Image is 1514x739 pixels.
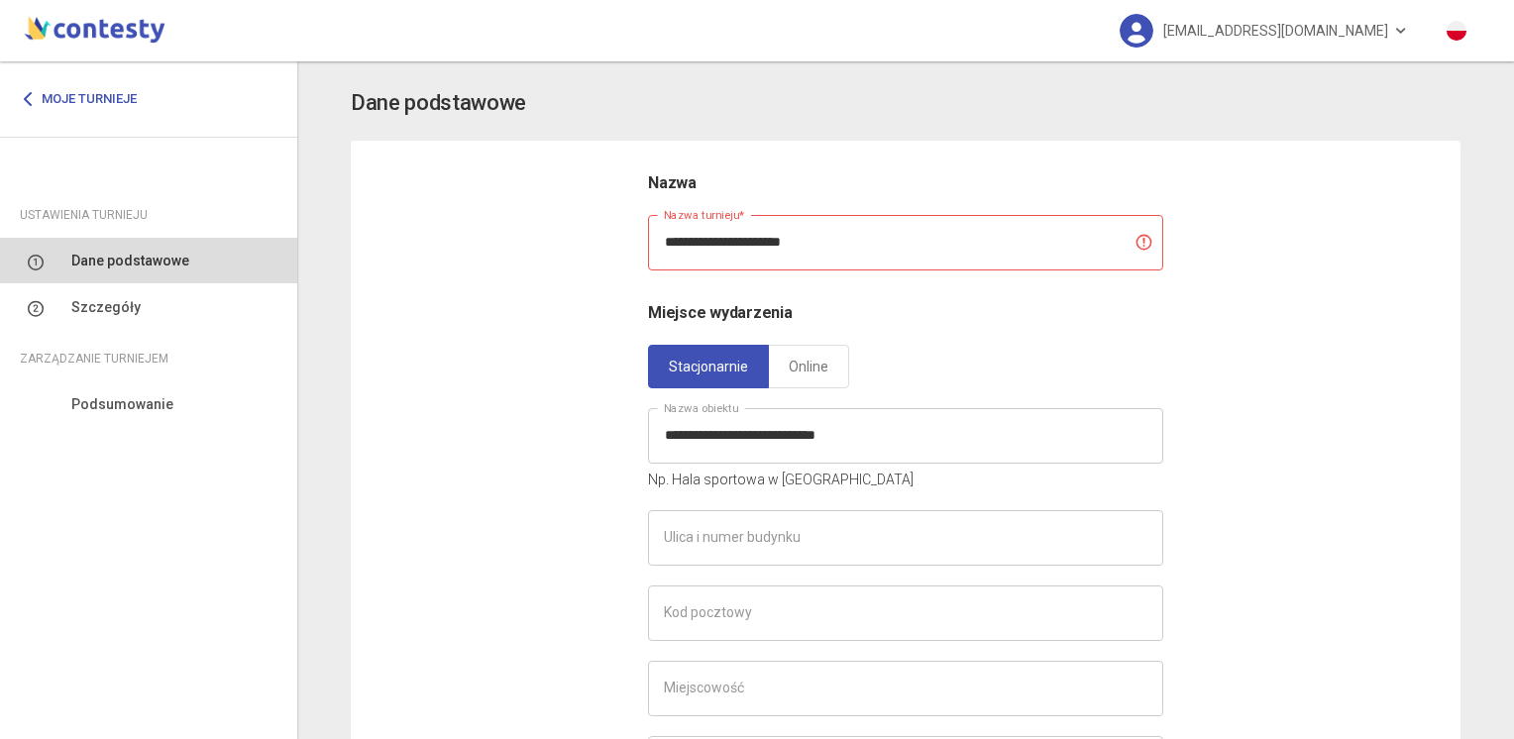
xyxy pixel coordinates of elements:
[71,393,173,415] span: Podsumowanie
[1163,10,1388,52] span: [EMAIL_ADDRESS][DOMAIN_NAME]
[648,469,1163,490] p: Np. Hala sportowa w [GEOGRAPHIC_DATA]
[28,254,44,270] img: number-1
[351,86,526,121] h3: Dane podstawowe
[648,345,769,388] a: Stacjonarnie
[20,348,168,369] span: Zarządzanie turniejem
[648,303,793,322] span: Miejsce wydarzenia
[768,345,849,388] a: Online
[71,250,189,271] span: Dane podstawowe
[20,81,152,117] a: Moje turnieje
[351,86,1460,121] app-title: settings-basic.title
[648,173,697,192] span: Nazwa
[71,296,141,318] span: Szczegóły
[28,300,44,317] img: number-2
[20,204,277,226] div: Ustawienia turnieju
